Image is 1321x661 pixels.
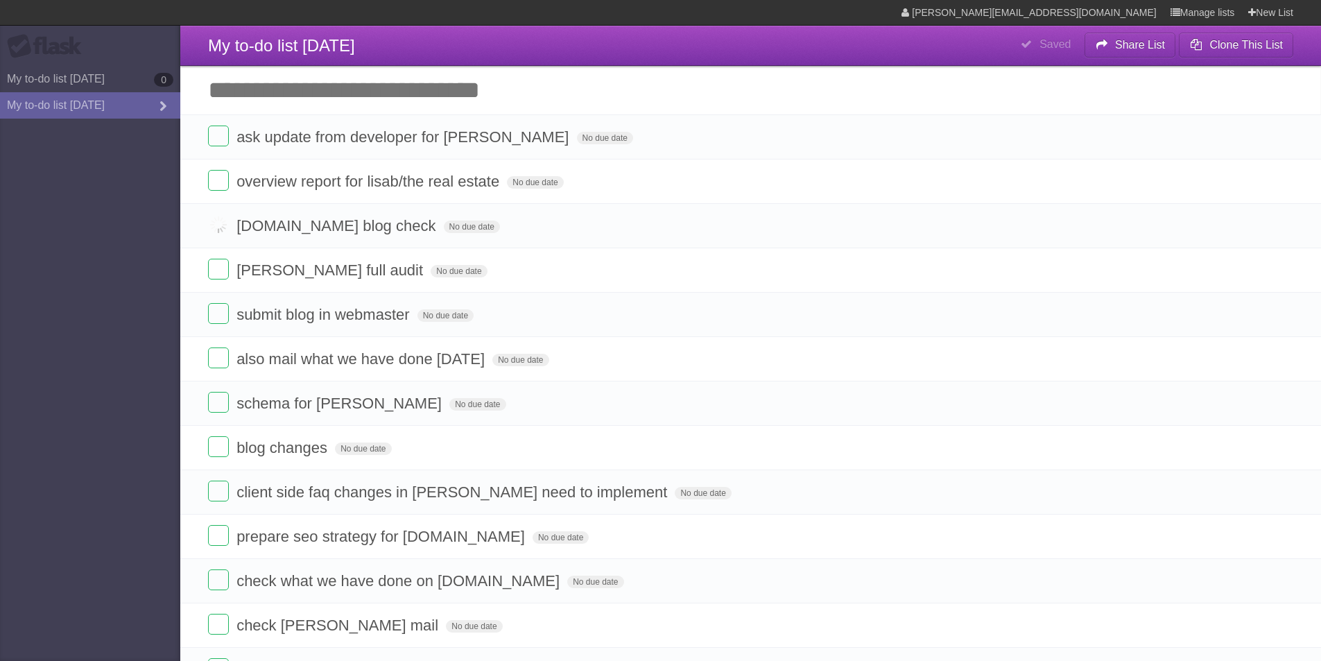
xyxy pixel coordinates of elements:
label: Done [208,214,229,235]
span: blog changes [236,439,331,456]
button: Share List [1085,33,1176,58]
span: prepare seo strategy for [DOMAIN_NAME] [236,528,528,545]
label: Done [208,126,229,146]
b: Share List [1115,39,1165,51]
span: No due date [335,443,391,455]
div: Flask [7,34,90,59]
label: Done [208,436,229,457]
span: client side faq changes in [PERSON_NAME] need to implement [236,483,671,501]
span: check [PERSON_NAME] mail [236,617,442,634]
span: No due date [533,531,589,544]
span: No due date [577,132,633,144]
span: No due date [431,265,487,277]
span: My to-do list [DATE] [208,36,355,55]
label: Done [208,614,229,635]
label: Done [208,259,229,280]
span: No due date [444,221,500,233]
span: No due date [417,309,474,322]
label: Done [208,525,229,546]
b: Clone This List [1209,39,1283,51]
b: Saved [1039,38,1071,50]
label: Done [208,347,229,368]
span: [PERSON_NAME] full audit [236,261,426,279]
button: Clone This List [1179,33,1293,58]
span: submit blog in webmaster [236,306,413,323]
span: also mail what we have done [DATE] [236,350,488,368]
label: Done [208,569,229,590]
label: Done [208,170,229,191]
span: check what we have done on [DOMAIN_NAME] [236,572,563,590]
span: No due date [675,487,731,499]
span: No due date [492,354,549,366]
label: Done [208,392,229,413]
label: Done [208,481,229,501]
span: No due date [567,576,623,588]
span: ask update from developer for [PERSON_NAME] [236,128,572,146]
span: No due date [507,176,563,189]
b: 0 [154,73,173,87]
label: Done [208,303,229,324]
span: No due date [446,620,502,633]
span: schema for [PERSON_NAME] [236,395,445,412]
span: overview report for lisab/the real estate [236,173,503,190]
span: [DOMAIN_NAME] blog check [236,217,439,234]
span: No due date [449,398,506,411]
